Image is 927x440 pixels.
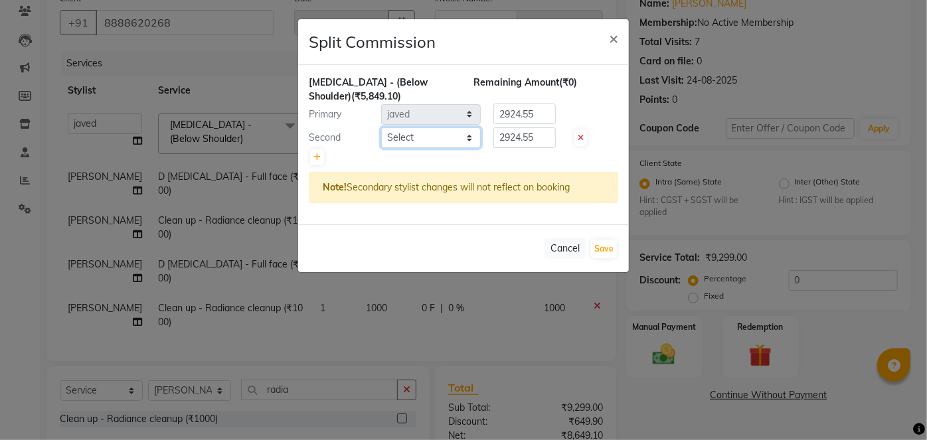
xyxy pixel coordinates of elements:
div: Secondary stylist changes will not reflect on booking [309,172,618,203]
strong: Note! [323,181,347,193]
h4: Split Commission [309,30,436,54]
button: Cancel [545,238,586,259]
span: [MEDICAL_DATA] - (Below Shoulder) [309,76,428,102]
span: (₹0) [559,76,577,88]
span: (₹5,849.10) [351,90,401,102]
span: Remaining Amount [473,76,559,88]
div: Second [299,131,381,145]
div: Primary [299,108,381,121]
button: Save [591,240,617,258]
span: × [609,28,618,48]
button: Close [598,19,629,56]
